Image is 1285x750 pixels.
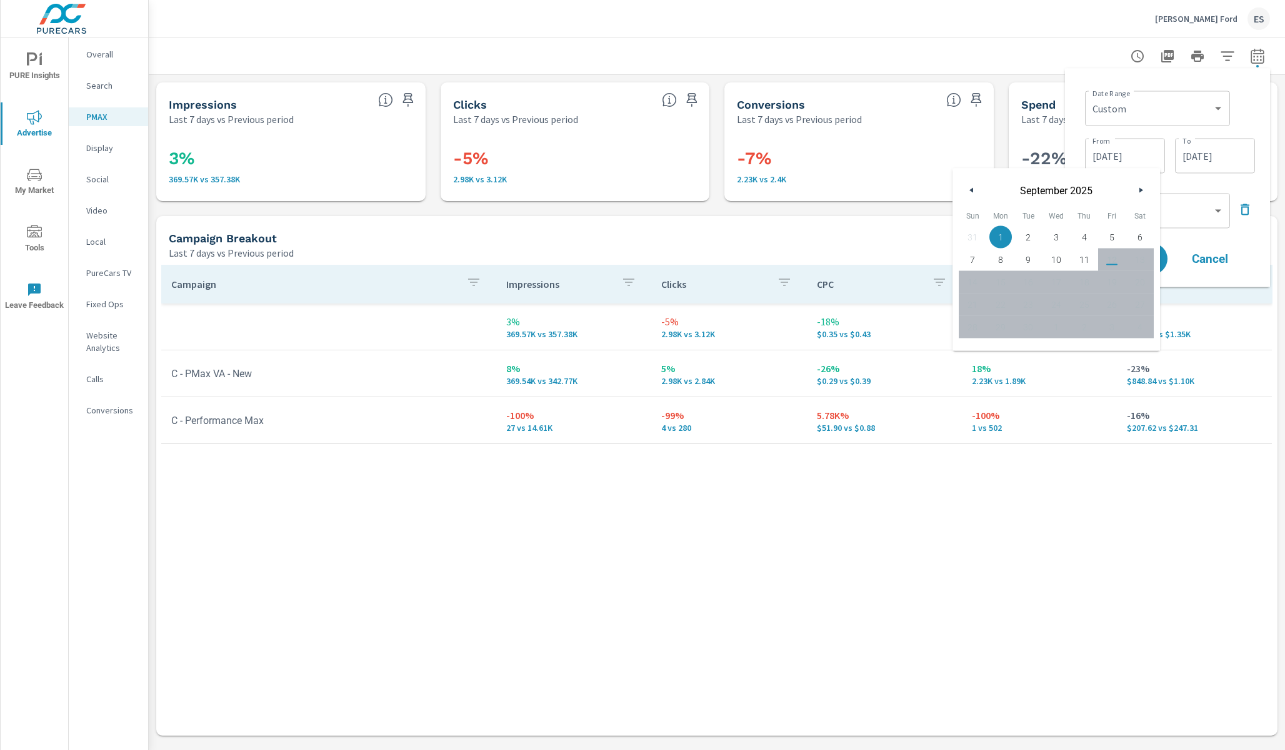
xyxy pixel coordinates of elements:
span: 3 [1054,226,1059,249]
button: 22 [987,294,1015,316]
button: 6 [1126,226,1154,249]
button: 20 [1126,271,1154,294]
p: Last 7 days vs Previous period [453,112,578,127]
button: 3 [1042,226,1071,249]
p: Overall [86,48,138,61]
p: 5.78K% [817,408,952,423]
span: 26 [1107,294,1117,316]
h3: -5% [453,148,697,169]
span: My Market [4,167,64,198]
button: 27 [1126,294,1154,316]
span: 5 [1109,226,1114,249]
button: Cancel [1172,244,1247,275]
td: C - Performance Max [161,405,496,437]
p: -99% [661,408,796,423]
button: 10 [1042,249,1071,271]
button: 12 [1098,249,1126,271]
span: Sun [959,206,987,226]
p: 18% [972,361,1107,376]
div: Search [69,76,148,95]
div: Social [69,170,148,189]
button: 13 [1126,249,1154,271]
h5: Conversions [737,98,805,111]
p: Calls [86,373,138,385]
p: $51.90 vs $0.88 [817,423,952,433]
span: 2 [1026,226,1031,249]
span: 11 [1079,249,1089,271]
button: 30 [1014,316,1042,338]
button: 24 [1042,294,1071,316]
span: 19 [1107,271,1117,294]
div: nav menu [1,37,68,325]
p: $207.62 vs $247.31 [1127,423,1262,433]
button: 11 [1070,249,1098,271]
button: 4 [1070,226,1098,249]
h5: Campaign Breakout [169,232,277,245]
span: Mon [987,206,1015,226]
h3: -22% [1021,148,1266,169]
button: 16 [1014,271,1042,294]
p: 1 vs 502 [972,423,1107,433]
span: Save this to your personalized report [966,90,986,110]
p: Local [86,235,138,248]
p: -26% [817,361,952,376]
p: Clicks [661,278,766,290]
span: 30 [1023,316,1033,338]
span: 13 [1135,249,1145,271]
div: Local [69,232,148,251]
p: 4 vs 280 [661,423,796,433]
span: Tools [4,225,64,255]
p: 2.23K vs 2.4K [737,174,981,184]
p: Impressions [506,278,611,290]
p: 8% [506,361,641,376]
button: 8 [987,249,1015,271]
span: PURE Insights [4,52,64,83]
div: Fixed Ops [69,295,148,313]
span: Save this to your personalized report [398,90,418,110]
span: 29 [996,316,1006,338]
span: 17 [1051,271,1061,294]
p: -22% [1127,314,1262,329]
div: PMAX [69,107,148,126]
p: -5% [661,314,796,329]
p: 27 vs 14,605 [506,423,641,433]
span: Fri [1098,206,1126,226]
p: Fixed Ops [86,298,138,310]
p: 5% [661,361,796,376]
span: 15 [996,271,1006,294]
p: -23% [1127,361,1262,376]
p: -100% [506,408,641,423]
span: Leave Feedback [4,282,64,313]
td: C - PMax VA - New [161,358,496,390]
span: 12 [1107,249,1117,271]
button: 26 [1098,294,1126,316]
p: $0.35 vs $0.43 [817,329,952,339]
p: $1,056.45 vs $1,345.97 [1127,329,1262,339]
span: The number of times an ad was clicked by a consumer. [662,92,677,107]
p: Search [86,79,138,92]
span: 1 [998,226,1003,249]
button: 2 [1014,226,1042,249]
p: 369,542 vs 342,772 [506,376,641,386]
span: Wed [1042,206,1071,226]
h5: Clicks [453,98,487,111]
div: Video [69,201,148,220]
span: Total Conversions include Actions, Leads and Unmapped. [946,92,961,107]
p: Last 7 days vs Previous period [169,112,294,127]
span: 18 [1079,271,1089,294]
div: ES [1247,7,1270,30]
p: CPC [817,278,922,290]
p: Social [86,173,138,185]
span: 23 [1023,294,1033,316]
span: 22 [996,294,1006,316]
button: 9 [1014,249,1042,271]
button: 21 [959,294,987,316]
button: 28 [959,316,987,338]
button: 5 [1098,226,1126,249]
div: Calls [69,370,148,388]
button: 25 [1070,294,1098,316]
span: 7 [970,249,975,271]
p: PureCars TV [86,267,138,279]
span: Thu [1070,206,1098,226]
span: Advertise [4,110,64,141]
